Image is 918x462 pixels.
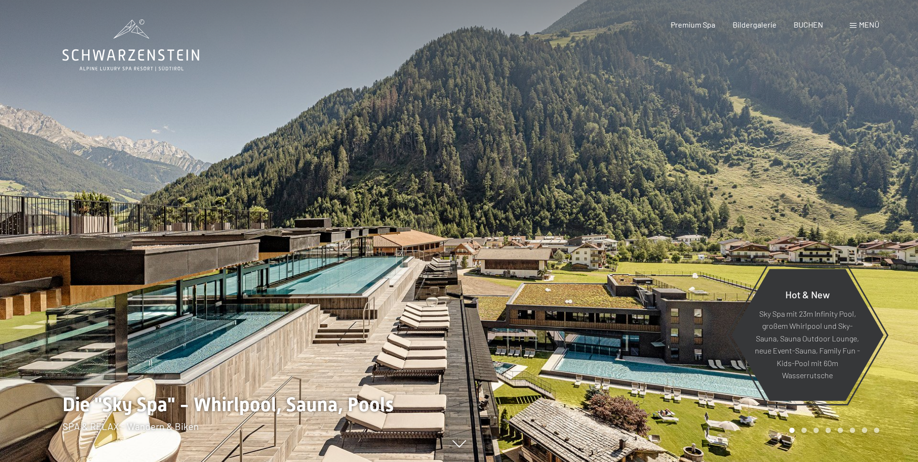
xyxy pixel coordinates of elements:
a: Hot & New Sky Spa mit 23m Infinity Pool, großem Whirlpool und Sky-Sauna, Sauna Outdoor Lounge, ne... [731,268,884,401]
a: BUCHEN [794,20,823,29]
div: Carousel Page 5 [838,428,843,433]
span: Hot & New [785,288,830,300]
a: Premium Spa [671,20,715,29]
div: Carousel Page 7 [862,428,867,433]
div: Carousel Page 6 [850,428,855,433]
div: Carousel Page 4 [826,428,831,433]
p: Sky Spa mit 23m Infinity Pool, großem Whirlpool und Sky-Sauna, Sauna Outdoor Lounge, neue Event-S... [755,307,860,382]
div: Carousel Pagination [786,428,879,433]
div: Carousel Page 1 (Current Slide) [789,428,795,433]
a: Bildergalerie [733,20,777,29]
div: Carousel Page 2 [801,428,807,433]
div: Carousel Page 3 [813,428,819,433]
div: Carousel Page 8 [874,428,879,433]
span: Menü [859,20,879,29]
